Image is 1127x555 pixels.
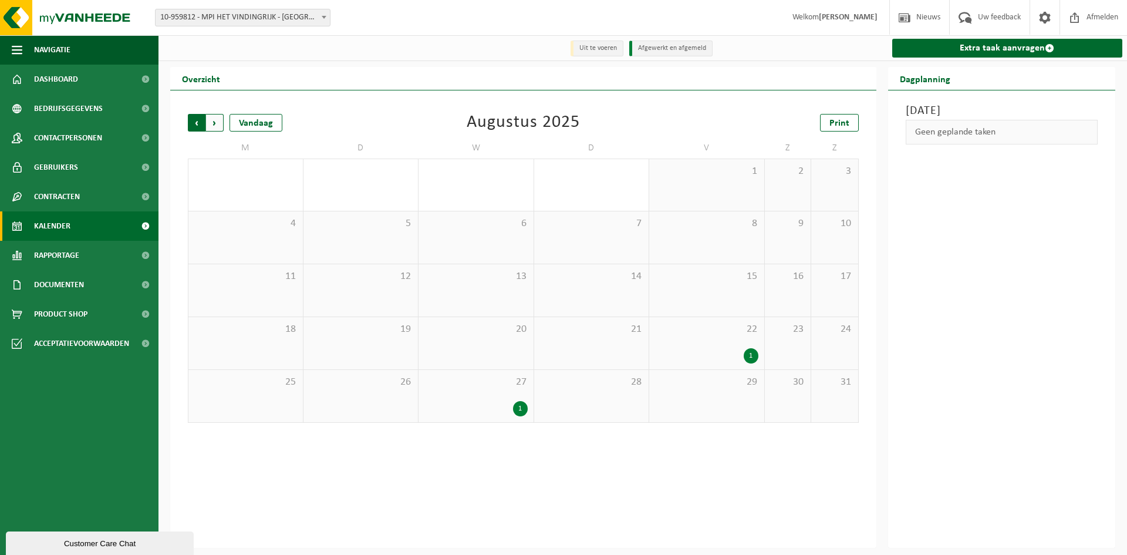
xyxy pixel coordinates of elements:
[170,67,232,90] h2: Overzicht
[309,376,413,389] span: 26
[771,217,805,230] span: 9
[155,9,330,26] span: 10-959812 - MPI HET VINDINGRIJK - EVERGEM
[34,270,84,300] span: Documenten
[230,114,282,132] div: Vandaag
[424,376,528,389] span: 27
[817,323,852,336] span: 24
[765,137,812,159] td: Z
[888,67,962,90] h2: Dagplanning
[194,323,297,336] span: 18
[309,217,413,230] span: 5
[424,270,528,283] span: 13
[34,35,70,65] span: Navigatie
[309,270,413,283] span: 12
[6,529,196,555] iframe: chat widget
[540,323,643,336] span: 21
[906,120,1098,144] div: Geen geplande taken
[744,348,758,364] div: 1
[156,9,330,26] span: 10-959812 - MPI HET VINDINGRIJK - EVERGEM
[892,39,1123,58] a: Extra taak aanvragen
[194,376,297,389] span: 25
[906,102,1098,120] h3: [DATE]
[34,329,129,358] span: Acceptatievoorwaarden
[655,376,758,389] span: 29
[194,270,297,283] span: 11
[540,376,643,389] span: 28
[820,114,859,132] a: Print
[424,323,528,336] span: 20
[771,165,805,178] span: 2
[655,165,758,178] span: 1
[194,217,297,230] span: 4
[513,401,528,416] div: 1
[206,114,224,132] span: Volgende
[817,376,852,389] span: 31
[655,323,758,336] span: 22
[819,13,878,22] strong: [PERSON_NAME]
[540,270,643,283] span: 14
[34,94,103,123] span: Bedrijfsgegevens
[655,217,758,230] span: 8
[649,137,765,159] td: V
[467,114,580,132] div: Augustus 2025
[571,41,623,56] li: Uit te voeren
[817,165,852,178] span: 3
[771,376,805,389] span: 30
[34,211,70,241] span: Kalender
[629,41,713,56] li: Afgewerkt en afgemeld
[817,270,852,283] span: 17
[771,270,805,283] span: 16
[655,270,758,283] span: 15
[34,241,79,270] span: Rapportage
[817,217,852,230] span: 10
[303,137,419,159] td: D
[811,137,858,159] td: Z
[309,323,413,336] span: 19
[771,323,805,336] span: 23
[534,137,650,159] td: D
[34,300,87,329] span: Product Shop
[188,137,303,159] td: M
[34,123,102,153] span: Contactpersonen
[34,182,80,211] span: Contracten
[829,119,849,128] span: Print
[419,137,534,159] td: W
[34,65,78,94] span: Dashboard
[188,114,205,132] span: Vorige
[540,217,643,230] span: 7
[424,217,528,230] span: 6
[34,153,78,182] span: Gebruikers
